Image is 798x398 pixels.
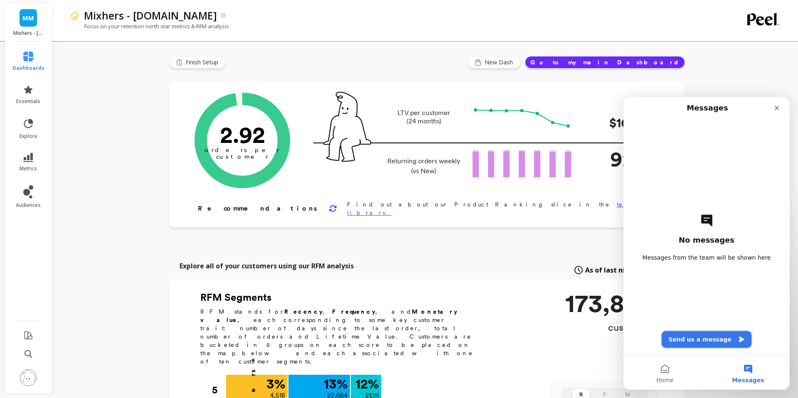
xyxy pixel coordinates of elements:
[266,377,285,391] p: 3 %
[565,291,654,316] p: 173,866
[22,13,34,23] span: MM
[485,58,515,66] span: New Dash
[16,98,40,105] span: essentials
[200,307,483,366] p: RFM stands for , , and , each corresponding to some key customer trait: number of days since the ...
[20,133,37,140] span: explore
[332,308,375,315] b: Frequency
[323,92,371,162] img: pal seatted on line
[220,121,265,148] text: 2.92
[20,165,37,172] span: metrics
[385,156,463,176] p: Returning orders weekly (vs New)
[180,261,354,271] p: Explore all of your customers using our RFM analysis
[70,10,80,20] img: header icon
[525,56,685,69] button: Go to my main Dashboard
[185,58,221,66] span: Finish Setup
[13,30,44,37] p: Mixhers - mixhers2.myshopify.com
[355,377,379,391] p: 12 %
[584,113,651,132] p: $169.61
[284,308,323,315] b: Recency
[468,56,521,69] button: New Dash
[20,369,37,386] img: profile picture
[12,65,44,71] span: dashboards
[623,97,790,390] iframe: Intercom live chat
[170,56,226,69] button: Finish Setup
[347,200,658,217] p: Find out about our Product Ranking slice in the
[204,146,280,154] tspan: orders per
[585,265,637,275] span: As of last night
[216,153,269,160] tspan: customer
[200,291,483,304] h2: RFM Segments
[70,22,229,30] p: Focus on your retention north star metrics & RFM analysis
[385,109,463,125] p: LTV per customer (24 months)
[198,204,319,214] p: Recommendations
[324,377,347,391] p: 13 %
[16,202,41,209] span: audiences
[565,321,654,334] p: customers
[584,143,651,174] p: 92%
[84,8,217,22] p: Mixhers - mixhers2.myshopify.com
